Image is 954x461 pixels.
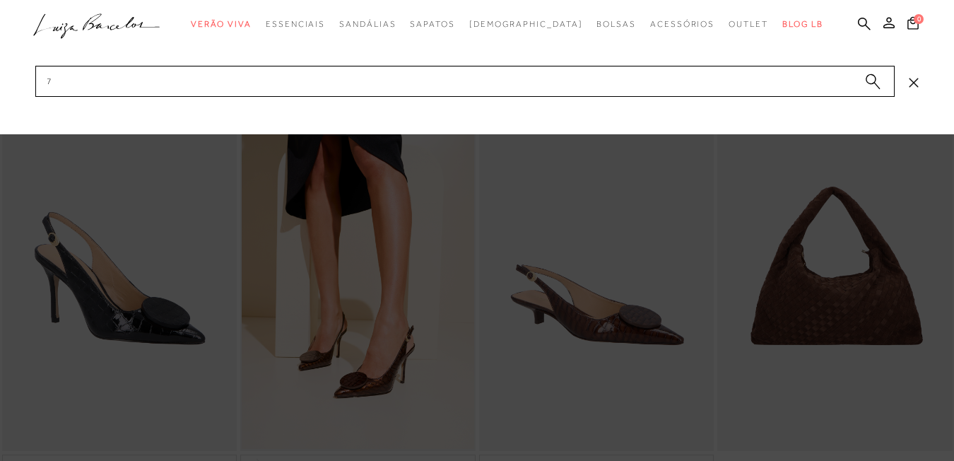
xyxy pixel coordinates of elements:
[650,11,714,37] a: categoryNavScreenReaderText
[339,19,396,29] span: Sandálias
[410,11,454,37] a: categoryNavScreenReaderText
[191,19,252,29] span: Verão Viva
[266,11,325,37] a: categoryNavScreenReaderText
[729,19,768,29] span: Outlet
[35,66,895,97] input: Buscar.
[596,11,636,37] a: categoryNavScreenReaderText
[782,11,823,37] a: BLOG LB
[903,16,923,35] button: 0
[914,14,924,24] span: 0
[782,19,823,29] span: BLOG LB
[469,19,583,29] span: [DEMOGRAPHIC_DATA]
[266,19,325,29] span: Essenciais
[410,19,454,29] span: Sapatos
[339,11,396,37] a: categoryNavScreenReaderText
[191,11,252,37] a: categoryNavScreenReaderText
[650,19,714,29] span: Acessórios
[729,11,768,37] a: categoryNavScreenReaderText
[469,11,583,37] a: noSubCategoriesText
[596,19,636,29] span: Bolsas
